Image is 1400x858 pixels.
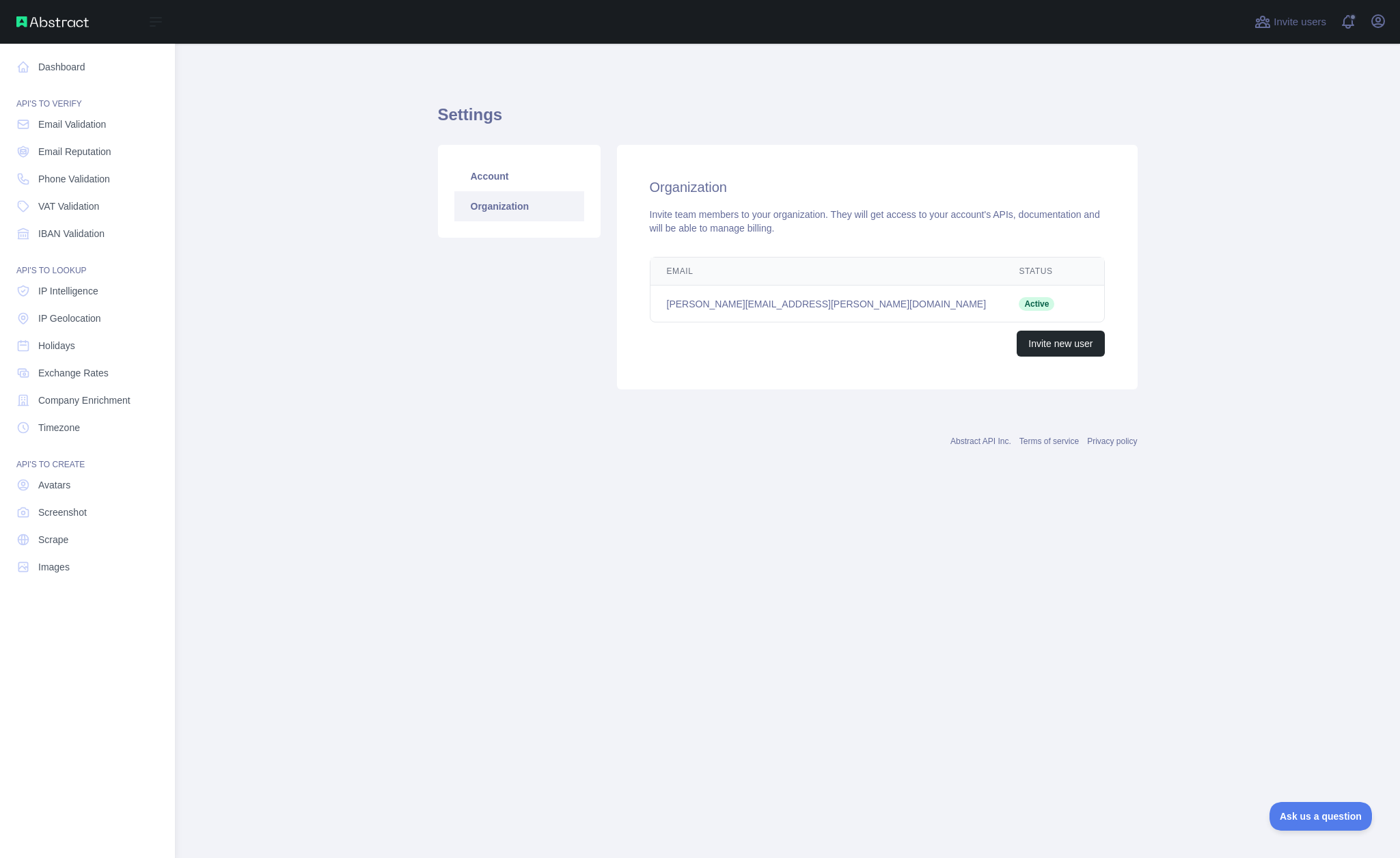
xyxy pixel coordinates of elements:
span: Email Reputation [38,145,111,158]
a: Scrape [11,527,164,552]
a: Account [454,161,584,191]
a: Holidays [11,333,164,358]
span: IBAN Validation [38,227,105,240]
span: Invite users [1274,14,1326,30]
a: Timezone [11,415,164,440]
a: Avatars [11,473,164,497]
div: API'S TO LOOKUP [11,249,164,276]
a: Exchange Rates [11,361,164,385]
a: Terms of service [1019,437,1079,446]
span: Company Enrichment [38,393,131,407]
h1: Settings [438,104,1138,137]
button: Invite users [1252,11,1329,33]
span: Active [1019,297,1054,311]
a: IP Intelligence [11,279,164,303]
span: Exchange Rates [38,366,109,380]
span: IP Geolocation [38,312,101,325]
a: Email Reputation [11,139,164,164]
span: Avatars [38,478,70,492]
a: IP Geolocation [11,306,164,331]
a: Organization [454,191,584,221]
td: [PERSON_NAME][EMAIL_ADDRESS][PERSON_NAME][DOMAIN_NAME] [650,286,1003,322]
span: Email Validation [38,117,106,131]
span: IP Intelligence [38,284,98,298]
div: Invite team members to your organization. They will get access to your account's APIs, documentat... [650,208,1105,235]
span: VAT Validation [38,199,99,213]
a: IBAN Validation [11,221,164,246]
div: API'S TO VERIFY [11,82,164,109]
a: Email Validation [11,112,164,137]
span: Phone Validation [38,172,110,186]
span: Screenshot [38,506,87,519]
button: Invite new user [1017,331,1104,357]
iframe: Toggle Customer Support [1269,802,1373,831]
span: Scrape [38,533,68,546]
a: Images [11,555,164,579]
img: Abstract API [16,16,89,27]
a: VAT Validation [11,194,164,219]
th: Status [1002,258,1071,286]
th: Email [650,258,1003,286]
a: Screenshot [11,500,164,525]
div: API'S TO CREATE [11,443,164,470]
span: Timezone [38,421,80,434]
a: Abstract API Inc. [950,437,1011,446]
a: Privacy policy [1087,437,1137,446]
a: Phone Validation [11,167,164,191]
h2: Organization [650,178,1105,197]
span: Holidays [38,339,75,352]
span: Images [38,560,70,574]
a: Dashboard [11,55,164,79]
a: Company Enrichment [11,388,164,413]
